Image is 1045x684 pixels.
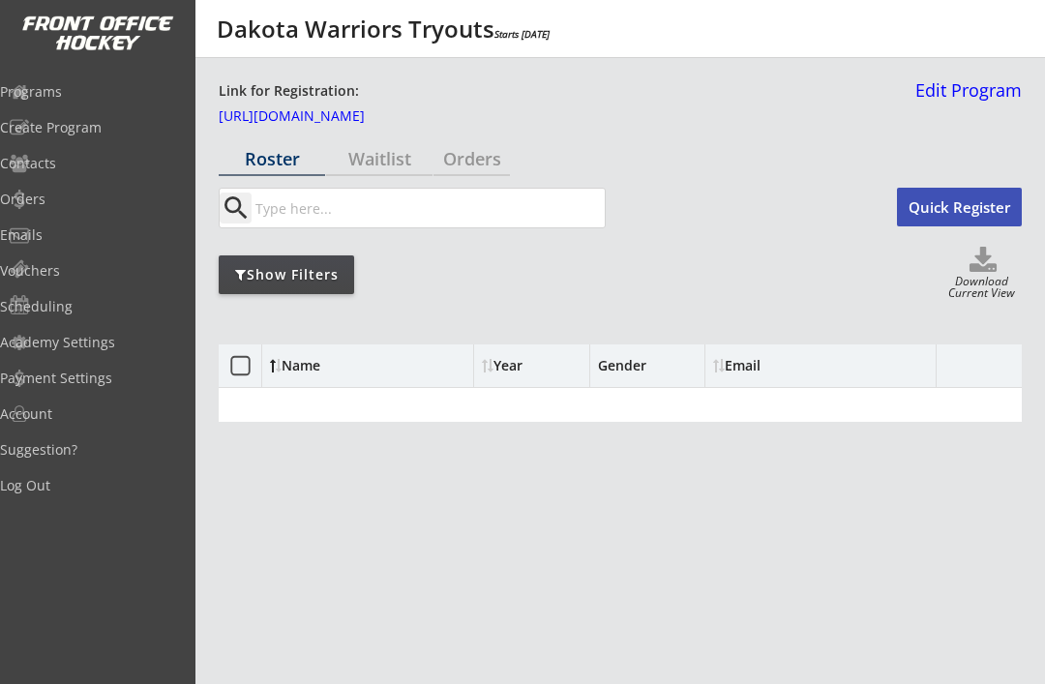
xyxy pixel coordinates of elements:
button: search [220,193,252,223]
div: Gender [598,359,656,372]
div: Dakota Warriors Tryouts [217,17,550,41]
button: Click to download full roster. Your browser settings may try to block it, check your security set... [944,247,1022,276]
em: Starts [DATE] [494,27,550,41]
div: Year [482,359,581,372]
img: FOH%20White%20Logo%20Transparent.png [21,15,174,51]
a: [URL][DOMAIN_NAME] [219,109,412,131]
div: Link for Registration: [219,81,362,102]
button: Quick Register [897,188,1022,226]
div: Name [270,359,428,372]
a: Edit Program [908,81,1022,115]
div: Show Filters [219,265,354,284]
div: Email [713,359,887,372]
input: Type here... [252,189,605,227]
div: Download Current View [941,276,1022,302]
div: Waitlist [326,150,433,167]
div: Orders [433,150,510,167]
div: Roster [219,150,325,167]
